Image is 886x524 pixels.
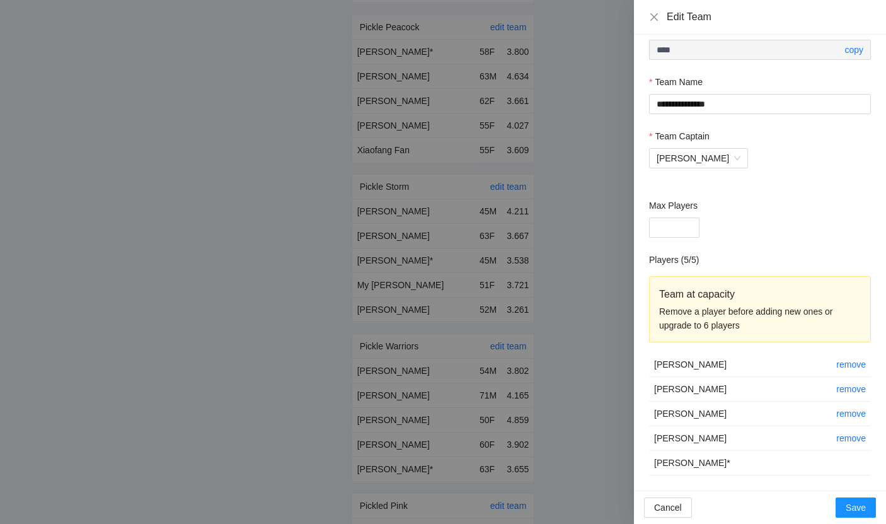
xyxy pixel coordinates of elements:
[654,501,682,515] span: Cancel
[649,426,831,451] td: [PERSON_NAME]
[649,199,698,213] label: Max Players
[836,433,866,443] a: remove
[649,12,659,23] button: Close
[649,377,831,402] td: [PERSON_NAME]
[649,402,831,426] td: [PERSON_NAME]
[846,501,866,515] span: Save
[649,129,710,143] label: Team Captain
[649,12,659,22] span: close
[836,359,866,370] a: remove
[836,384,866,394] a: remove
[667,10,871,24] div: Edit Team
[659,286,861,302] div: Team at capacity
[649,253,699,267] h2: Players ( 5 / 5 )
[659,305,861,332] div: Remove a player before adding new ones or upgrade to 6 players
[649,451,831,475] td: [PERSON_NAME] *
[657,43,842,57] input: Passcode
[649,218,699,238] input: Max Players
[836,498,876,518] button: Save
[836,409,866,419] a: remove
[844,45,863,55] a: copy
[644,498,692,518] button: Cancel
[657,149,740,168] span: Susan Lovett
[649,75,703,89] label: Team Name
[649,352,831,377] td: [PERSON_NAME]
[649,94,871,114] input: Team Name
